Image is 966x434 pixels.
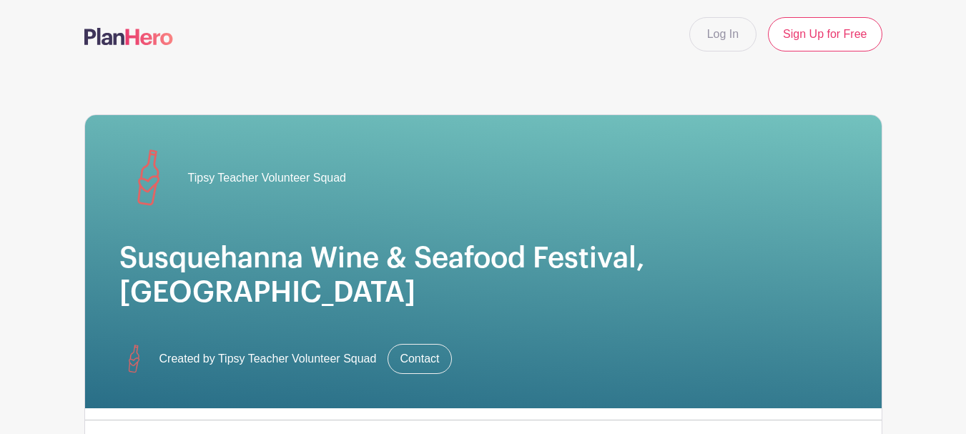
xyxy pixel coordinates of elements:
[119,345,148,373] img: square%20logo.png
[119,241,847,310] h1: Susquehanna Wine & Seafood Festival, [GEOGRAPHIC_DATA]
[159,350,377,368] span: Created by Tipsy Teacher Volunteer Squad
[388,344,451,374] a: Contact
[84,28,173,45] img: logo-507f7623f17ff9eddc593b1ce0a138ce2505c220e1c5a4e2b4648c50719b7d32.svg
[188,169,346,187] span: Tipsy Teacher Volunteer Squad
[689,17,756,51] a: Log In
[119,149,177,207] img: square%20logo.png
[768,17,882,51] a: Sign Up for Free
